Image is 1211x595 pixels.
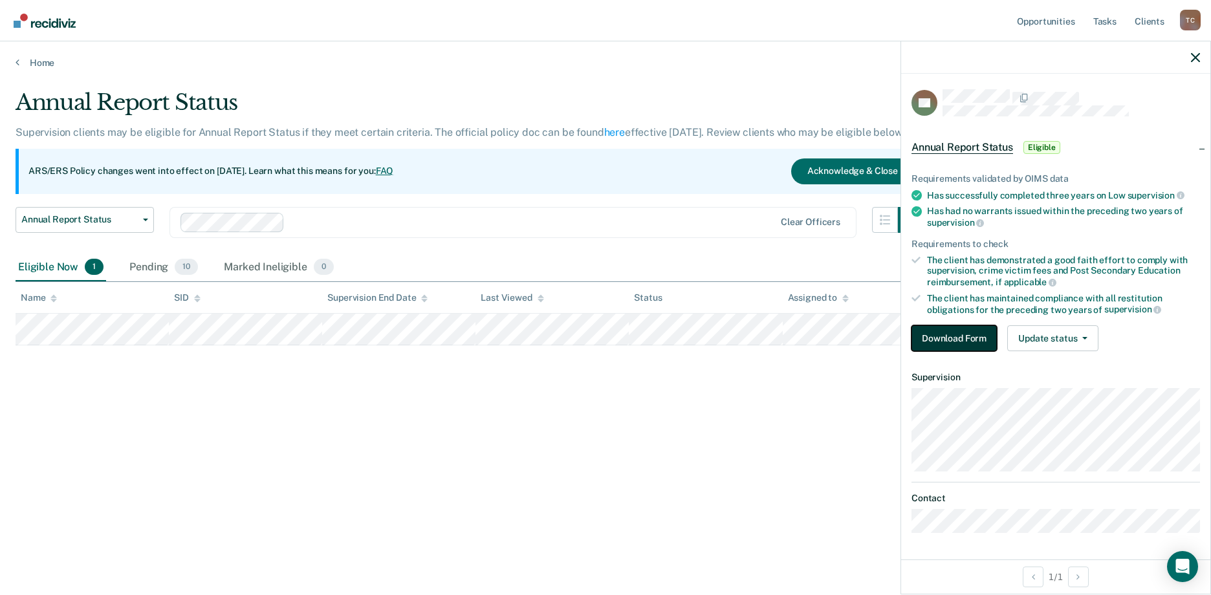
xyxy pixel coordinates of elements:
[1104,304,1161,314] span: supervision
[16,254,106,282] div: Eligible Now
[911,372,1200,383] dt: Supervision
[911,141,1013,154] span: Annual Report Status
[1180,10,1201,30] button: Profile dropdown button
[911,493,1200,504] dt: Contact
[791,158,914,184] button: Acknowledge & Close
[911,239,1200,250] div: Requirements to check
[901,127,1210,168] div: Annual Report StatusEligible
[1023,141,1060,154] span: Eligible
[28,165,393,178] p: ARS/ERS Policy changes went into effect on [DATE]. Learn what this means for you:
[221,254,336,282] div: Marked Ineligible
[127,254,201,282] div: Pending
[1004,277,1056,287] span: applicable
[1180,10,1201,30] div: T C
[927,293,1200,315] div: The client has maintained compliance with all restitution obligations for the preceding two years of
[174,292,201,303] div: SID
[16,57,1195,69] a: Home
[1128,190,1184,200] span: supervision
[16,89,924,126] div: Annual Report Status
[1007,325,1098,351] button: Update status
[1167,551,1198,582] div: Open Intercom Messenger
[911,325,1002,351] a: Navigate to form link
[604,126,625,138] a: here
[16,126,904,138] p: Supervision clients may be eligible for Annual Report Status if they meet certain criteria. The o...
[1023,567,1043,587] button: Previous Opportunity
[788,292,849,303] div: Assigned to
[21,292,57,303] div: Name
[21,214,138,225] span: Annual Report Status
[927,206,1200,228] div: Has had no warrants issued within the preceding two years of
[927,189,1200,201] div: Has successfully completed three years on Low
[634,292,662,303] div: Status
[911,325,997,351] button: Download Form
[175,259,198,276] span: 10
[327,292,428,303] div: Supervision End Date
[376,166,394,176] a: FAQ
[14,14,76,28] img: Recidiviz
[781,217,840,228] div: Clear officers
[1068,567,1089,587] button: Next Opportunity
[927,255,1200,288] div: The client has demonstrated a good faith effort to comply with supervision, crime victim fees and...
[314,259,334,276] span: 0
[911,173,1200,184] div: Requirements validated by OIMS data
[901,559,1210,594] div: 1 / 1
[85,259,104,276] span: 1
[927,217,984,228] span: supervision
[481,292,543,303] div: Last Viewed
